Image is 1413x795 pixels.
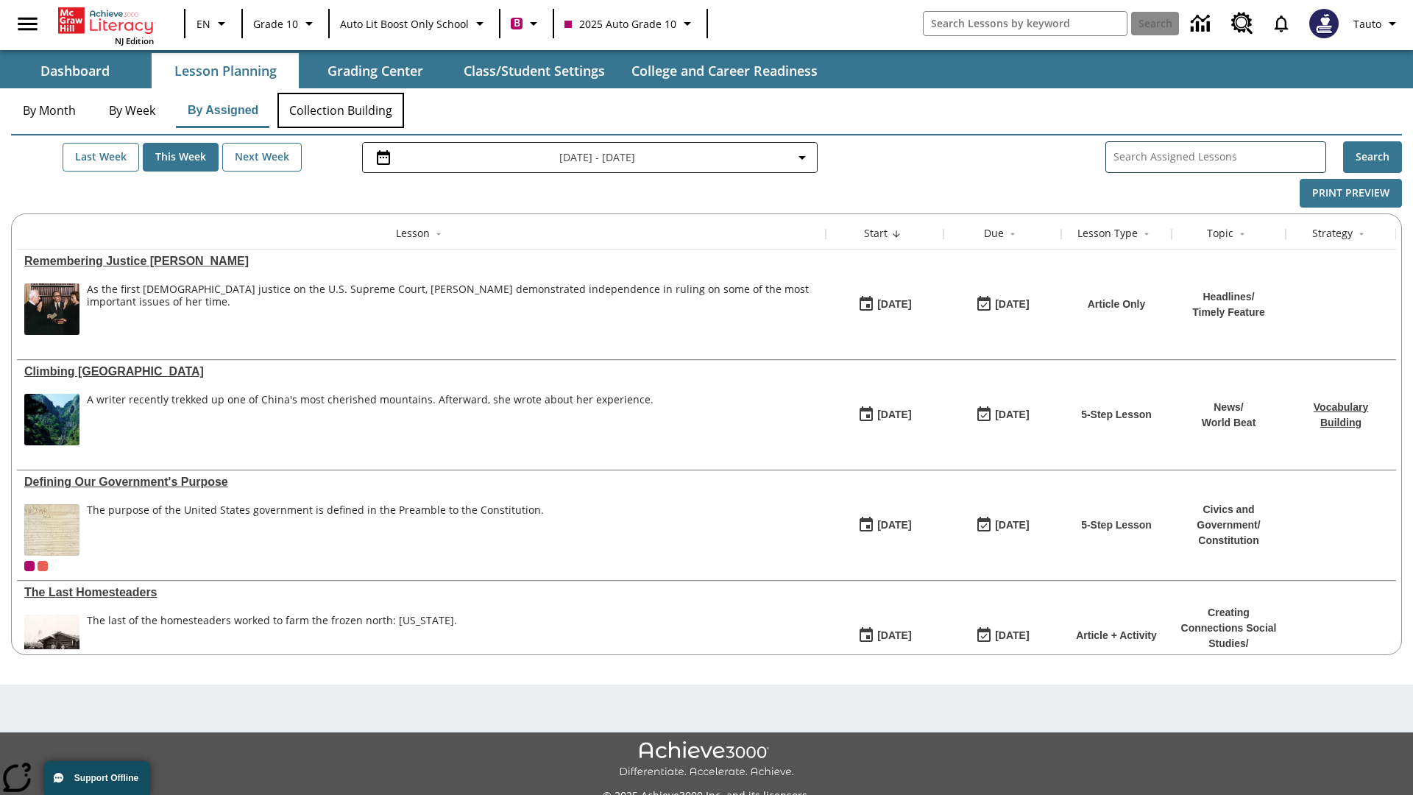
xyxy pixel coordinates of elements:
[1202,400,1256,415] p: News /
[24,586,818,599] div: The Last Homesteaders
[24,586,818,599] a: The Last Homesteaders, Lessons
[44,761,150,795] button: Support Offline
[853,401,916,429] button: 07/22/25: First time the lesson was available
[1300,4,1348,43] button: Select a new avatar
[452,53,617,88] button: Class/Student Settings
[793,149,811,166] svg: Collapse Date Range Filter
[1004,225,1021,243] button: Sort
[63,143,139,172] button: Last Week
[864,226,888,241] div: Start
[877,295,911,314] div: [DATE]
[430,225,447,243] button: Sort
[1207,226,1233,241] div: Topic
[1,53,149,88] button: Dashboard
[620,53,829,88] button: College and Career Readiness
[87,394,654,406] div: A writer recently trekked up one of China's most cherished mountains. Afterward, she wrote about ...
[87,394,654,445] div: A writer recently trekked up one of China's most cherished mountains. Afterward, she wrote about ...
[877,406,911,424] div: [DATE]
[24,561,35,571] div: Current Class
[1309,9,1339,38] img: Avatar
[924,12,1127,35] input: search field
[24,394,79,445] img: 6000 stone steps to climb Mount Tai in Chinese countryside
[877,626,911,645] div: [DATE]
[1222,4,1262,43] a: Resource Center, Will open in new tab
[1262,4,1300,43] a: Notifications
[87,283,818,335] div: As the first female justice on the U.S. Supreme Court, Sandra Day O'Connor demonstrated independe...
[1076,628,1157,643] p: Article + Activity
[87,504,544,556] div: The purpose of the United States government is defined in the Preamble to the Constitution.
[995,516,1029,534] div: [DATE]
[24,255,818,268] div: Remembering Justice O'Connor
[95,93,169,128] button: By Week
[1138,225,1155,243] button: Sort
[152,53,299,88] button: Lesson Planning
[1348,10,1407,37] button: Profile/Settings
[38,561,48,571] div: OL 2025 Auto Grade 11
[58,6,154,35] a: Home
[277,93,404,128] button: Collection Building
[1353,225,1370,243] button: Sort
[24,365,818,378] div: Climbing Mount Tai
[1192,305,1265,320] p: Timely Feature
[1233,225,1251,243] button: Sort
[176,93,270,128] button: By Assigned
[619,741,794,779] img: Achieve3000 Differentiate Accelerate Achieve
[1314,401,1368,428] a: Vocabulary Building
[369,149,811,166] button: Select the date range menu item
[143,143,219,172] button: This Week
[514,14,520,32] span: B
[24,476,818,489] a: Defining Our Government's Purpose, Lessons
[853,291,916,319] button: 08/24/25: First time the lesson was available
[1353,16,1381,32] span: Tauto
[564,16,676,32] span: 2025 Auto Grade 10
[984,226,1004,241] div: Due
[853,622,916,650] button: 04/14/25: First time the lesson was available
[11,93,88,128] button: By Month
[995,626,1029,645] div: [DATE]
[1300,179,1402,208] button: Print Preview
[115,35,154,46] span: NJ Edition
[1343,141,1402,173] button: Search
[1113,146,1325,168] input: Search Assigned Lessons
[971,512,1034,540] button: 03/31/26: Last day the lesson can be accessed
[1179,502,1278,533] p: Civics and Government /
[24,615,79,666] img: Black and white photo from the early 20th century of a couple in front of a log cabin with a hors...
[971,401,1034,429] button: 06/30/26: Last day the lesson can be accessed
[396,226,430,241] div: Lesson
[971,622,1034,650] button: 04/20/26: Last day the lesson can be accessed
[559,149,635,165] span: [DATE] - [DATE]
[196,16,210,32] span: EN
[505,10,548,37] button: Boost Class color is violet red. Change class color
[1088,297,1146,312] p: Article Only
[87,504,544,517] div: The purpose of the United States government is defined in the Preamble to the Constitution.
[222,143,302,172] button: Next Week
[995,295,1029,314] div: [DATE]
[1312,226,1353,241] div: Strategy
[888,225,905,243] button: Sort
[1202,415,1256,431] p: World Beat
[995,406,1029,424] div: [DATE]
[87,283,818,308] div: As the first [DEMOGRAPHIC_DATA] justice on the U.S. Supreme Court, [PERSON_NAME] demonstrated ind...
[877,516,911,534] div: [DATE]
[87,615,457,666] div: The last of the homesteaders worked to farm the frozen north: Alaska.
[853,512,916,540] button: 07/01/25: First time the lesson was available
[58,4,154,46] div: Home
[190,10,237,37] button: Language: EN, Select a language
[24,504,79,556] img: This historic document written in calligraphic script on aged parchment, is the Preamble of the C...
[340,16,469,32] span: Auto Lit Boost only School
[24,365,818,378] a: Climbing Mount Tai, Lessons
[74,773,138,783] span: Support Offline
[1077,226,1138,241] div: Lesson Type
[302,53,449,88] button: Grading Center
[24,476,818,489] div: Defining Our Government's Purpose
[6,2,49,46] button: Open side menu
[1081,517,1152,533] p: 5-Step Lesson
[1192,289,1265,305] p: Headlines /
[334,10,495,37] button: School: Auto Lit Boost only School, Select your school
